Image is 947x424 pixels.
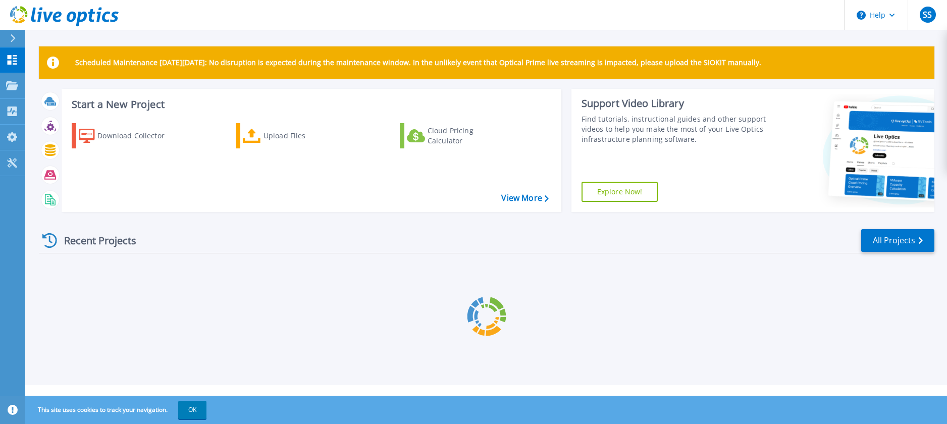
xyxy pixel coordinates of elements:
[97,126,178,146] div: Download Collector
[75,59,761,67] p: Scheduled Maintenance [DATE][DATE]: No disruption is expected during the maintenance window. In t...
[923,11,932,19] span: SS
[28,401,206,419] span: This site uses cookies to track your navigation.
[72,99,548,110] h3: Start a New Project
[264,126,344,146] div: Upload Files
[428,126,508,146] div: Cloud Pricing Calculator
[501,193,548,203] a: View More
[582,182,658,202] a: Explore Now!
[178,401,206,419] button: OK
[861,229,934,252] a: All Projects
[72,123,184,148] a: Download Collector
[400,123,512,148] a: Cloud Pricing Calculator
[582,114,766,144] div: Find tutorials, instructional guides and other support videos to help you make the most of your L...
[236,123,348,148] a: Upload Files
[582,97,766,110] div: Support Video Library
[39,228,150,253] div: Recent Projects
